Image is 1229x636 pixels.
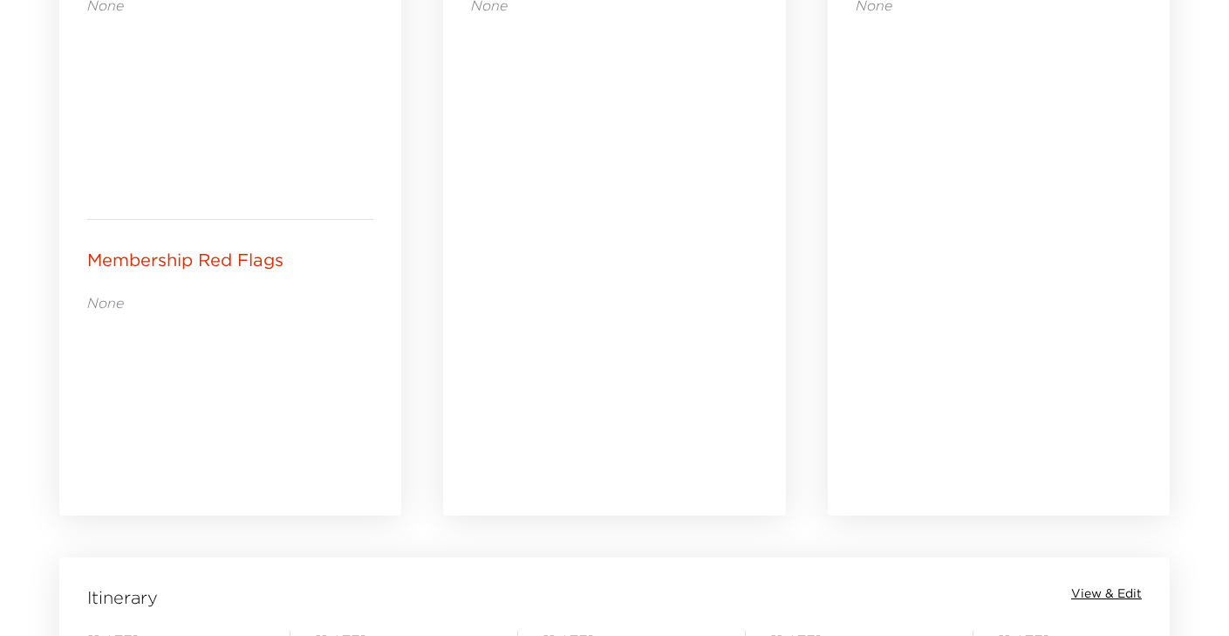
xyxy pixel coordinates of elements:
p: None [87,293,373,312]
p: Membership Red Flags [87,248,283,272]
button: View & Edit [1071,585,1142,603]
span: Itinerary [87,585,158,610]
